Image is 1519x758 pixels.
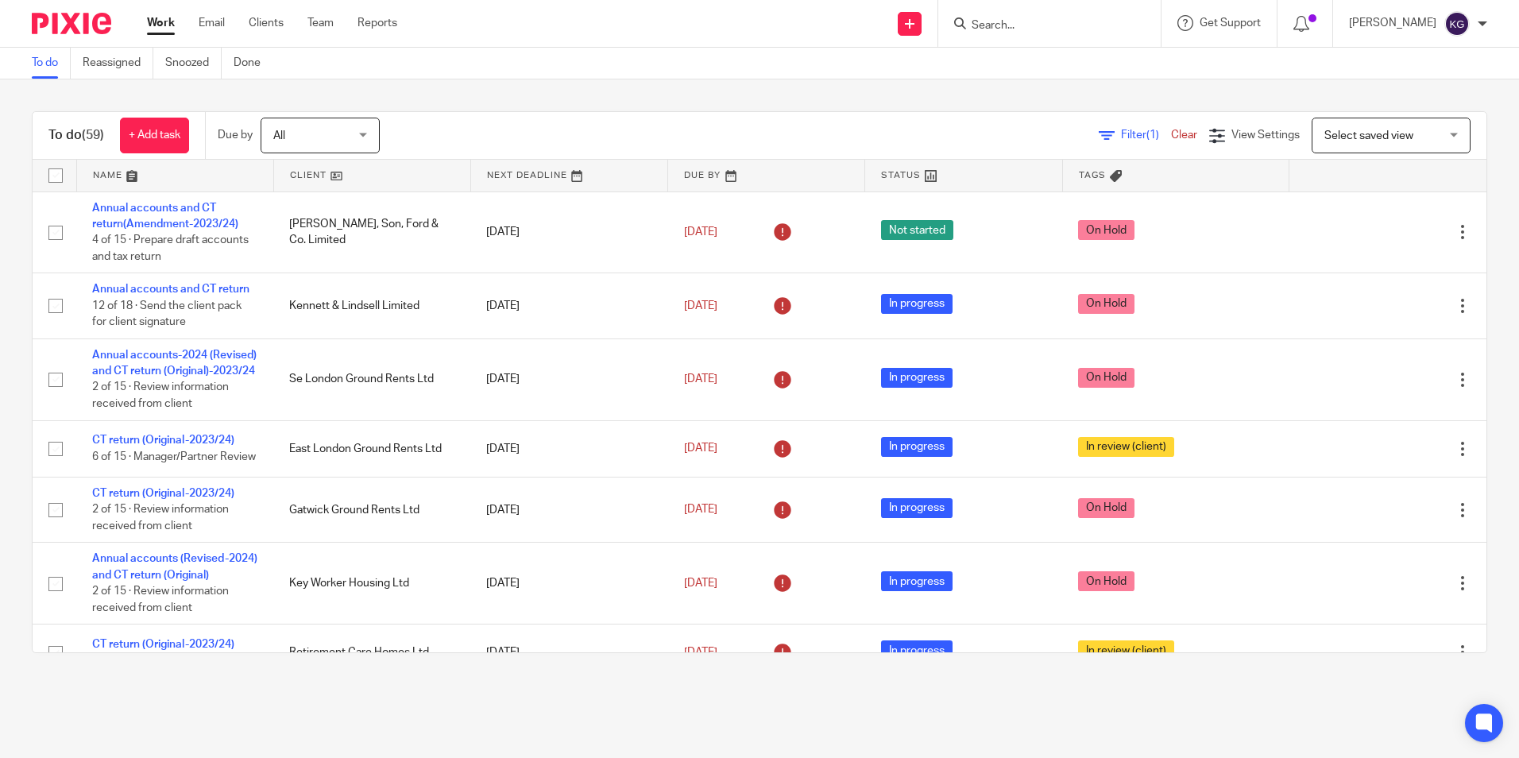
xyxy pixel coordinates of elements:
[1078,498,1134,518] span: On Hold
[147,15,175,31] a: Work
[92,203,238,230] a: Annual accounts and CT return(Amendment-2023/24)
[881,368,953,388] span: In progress
[881,294,953,314] span: In progress
[92,300,242,328] span: 12 of 18 · Send the client pack for client signature
[881,640,953,660] span: In progress
[684,226,717,238] span: [DATE]
[48,127,104,144] h1: To do
[1171,130,1197,141] a: Clear
[684,647,717,658] span: [DATE]
[1078,368,1134,388] span: On Hold
[1146,130,1159,141] span: (1)
[1324,130,1413,141] span: Select saved view
[1231,130,1300,141] span: View Settings
[881,498,953,518] span: In progress
[273,130,285,141] span: All
[82,129,104,141] span: (59)
[358,15,397,31] a: Reports
[92,284,249,295] a: Annual accounts and CT return
[92,234,249,262] span: 4 of 15 · Prepare draft accounts and tax return
[470,477,667,542] td: [DATE]
[83,48,153,79] a: Reassigned
[234,48,272,79] a: Done
[92,382,229,410] span: 2 of 15 · Review information received from client
[92,639,234,650] a: CT return (Original-2023/24)
[1079,171,1106,180] span: Tags
[1444,11,1470,37] img: svg%3E
[249,15,284,31] a: Clients
[165,48,222,79] a: Snoozed
[1078,437,1174,457] span: In review (client)
[92,586,229,613] span: 2 of 15 · Review information received from client
[684,578,717,589] span: [DATE]
[218,127,253,143] p: Due by
[32,48,71,79] a: To do
[1078,571,1134,591] span: On Hold
[273,625,470,681] td: Retirement Care Homes Ltd
[273,273,470,338] td: Kennett & Lindsell Limited
[273,338,470,420] td: Se London Ground Rents Ltd
[307,15,334,31] a: Team
[470,543,667,625] td: [DATE]
[92,350,257,377] a: Annual accounts-2024 (Revised) and CT return (Original)-2023/24
[273,420,470,477] td: East London Ground Rents Ltd
[1078,640,1174,660] span: In review (client)
[470,191,667,273] td: [DATE]
[92,488,234,499] a: CT return (Original-2023/24)
[1078,220,1134,240] span: On Hold
[92,553,257,580] a: Annual accounts (Revised-2024) and CT return (Original)
[881,437,953,457] span: In progress
[199,15,225,31] a: Email
[684,373,717,385] span: [DATE]
[684,300,717,311] span: [DATE]
[470,338,667,420] td: [DATE]
[470,420,667,477] td: [DATE]
[470,625,667,681] td: [DATE]
[1200,17,1261,29] span: Get Support
[32,13,111,34] img: Pixie
[273,191,470,273] td: [PERSON_NAME], Son, Ford & Co. Limited
[684,505,717,516] span: [DATE]
[273,477,470,542] td: Gatwick Ground Rents Ltd
[92,505,229,532] span: 2 of 15 · Review information received from client
[1349,15,1436,31] p: [PERSON_NAME]
[120,118,189,153] a: + Add task
[92,435,234,446] a: CT return (Original-2023/24)
[684,443,717,454] span: [DATE]
[470,273,667,338] td: [DATE]
[273,543,470,625] td: Key Worker Housing Ltd
[92,451,256,462] span: 6 of 15 · Manager/Partner Review
[881,571,953,591] span: In progress
[1121,130,1171,141] span: Filter
[1078,294,1134,314] span: On Hold
[881,220,953,240] span: Not started
[970,19,1113,33] input: Search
